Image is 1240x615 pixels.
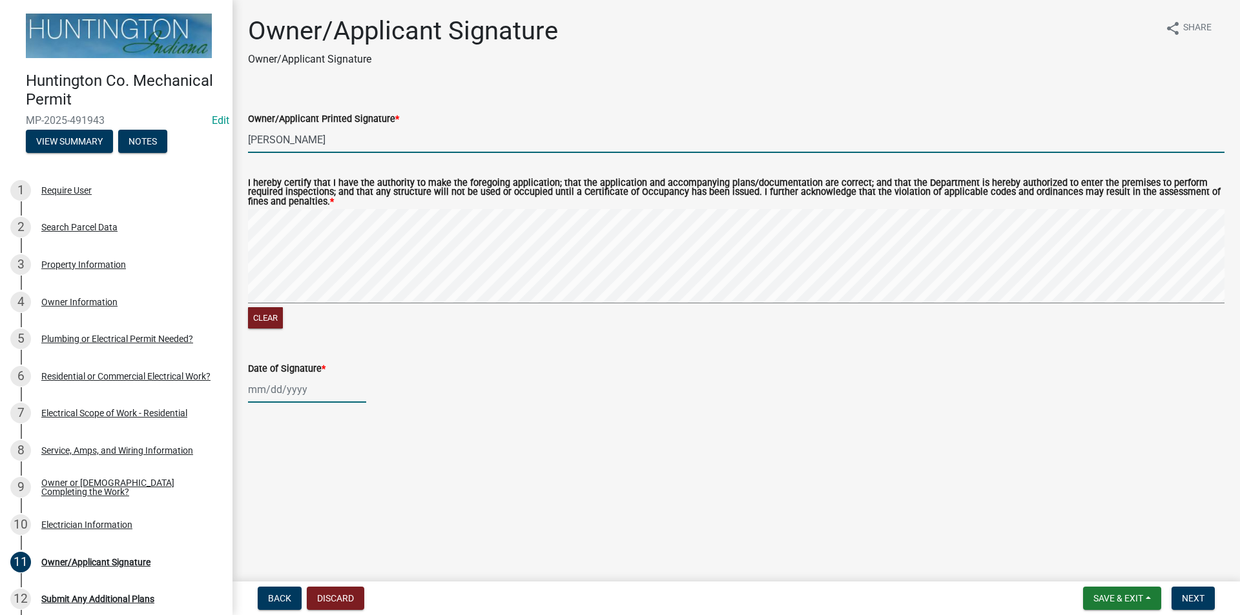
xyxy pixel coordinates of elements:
[1182,593,1204,603] span: Next
[10,477,31,498] div: 9
[258,587,302,610] button: Back
[248,307,283,328] button: Clear
[10,552,31,572] div: 11
[10,217,31,237] div: 2
[41,186,92,195] div: Require User
[26,14,212,58] img: Huntington County, Indiana
[41,297,118,307] div: Owner Information
[212,114,229,126] wm-modal-confirm: Edit Application Number
[248,115,399,124] label: Owner/Applicant Printed Signature
[41,223,118,232] div: Search Parcel Data
[1172,587,1215,610] button: Next
[1165,21,1181,36] i: share
[248,376,366,403] input: mm/dd/yyyy
[248,179,1224,207] label: I hereby certify that I have the authority to make the foregoing application; that the applicatio...
[41,520,132,529] div: Electrician Information
[1183,21,1212,36] span: Share
[41,408,187,418] div: Electrical Scope of Work - Residential
[10,589,31,609] div: 12
[41,334,193,343] div: Plumbing or Electrical Permit Needed?
[307,587,364,610] button: Discard
[41,372,211,381] div: Residential or Commercial Electrical Work?
[10,254,31,275] div: 3
[41,558,150,567] div: Owner/Applicant Signature
[248,52,558,67] p: Owner/Applicant Signature
[41,446,193,455] div: Service, Amps, and Wiring Information
[41,478,212,496] div: Owner or [DEMOGRAPHIC_DATA] Completing the Work?
[41,260,126,269] div: Property Information
[118,130,167,153] button: Notes
[26,72,222,109] h4: Huntington Co. Mechanical Permit
[10,403,31,423] div: 7
[41,594,154,603] div: Submit Any Additional Plans
[10,328,31,349] div: 5
[10,180,31,201] div: 1
[26,137,113,147] wm-modal-confirm: Summary
[1093,593,1143,603] span: Save & Exit
[1155,15,1222,41] button: shareShare
[10,440,31,461] div: 8
[118,137,167,147] wm-modal-confirm: Notes
[26,130,113,153] button: View Summary
[248,365,325,374] label: Date of Signature
[10,366,31,387] div: 6
[268,593,291,603] span: Back
[1083,587,1161,610] button: Save & Exit
[248,15,558,46] h1: Owner/Applicant Signature
[212,114,229,126] a: Edit
[26,114,207,126] span: MP-2025-491943
[10,514,31,535] div: 10
[10,292,31,312] div: 4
